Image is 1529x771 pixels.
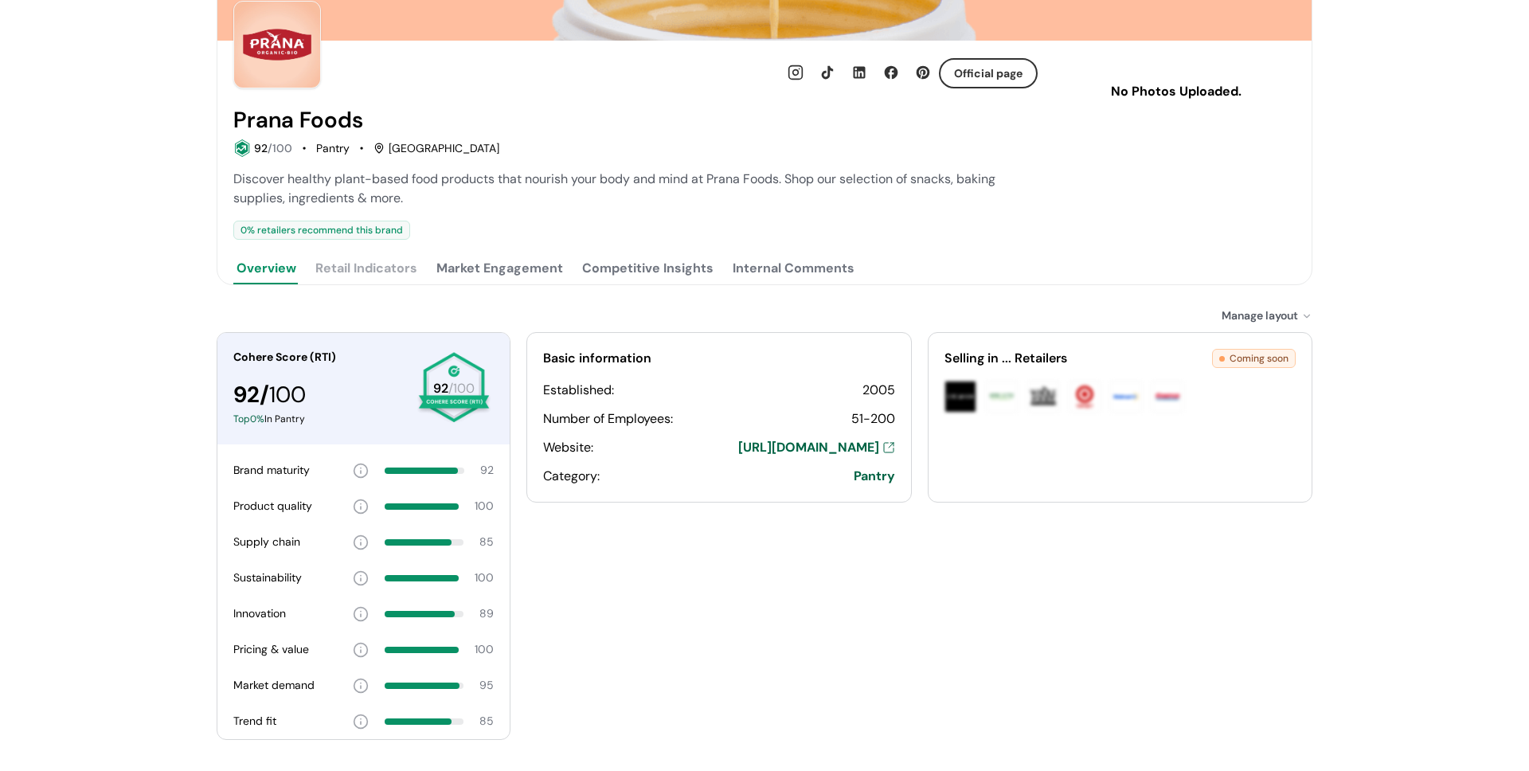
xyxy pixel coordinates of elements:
[233,108,363,133] h2: Prana Foods
[543,409,673,429] div: Number of Employees:
[479,534,494,550] div: 85
[254,141,268,155] span: 92
[1212,349,1296,368] div: Coming soon
[385,647,459,653] div: 100 percent
[385,468,464,474] div: 92 percent
[939,58,1038,88] button: Official page
[316,140,350,157] div: Pantry
[433,380,448,397] span: 92
[543,438,593,457] div: Website:
[579,252,717,284] button: Competitive Insights
[385,718,463,725] div: 85 percent
[854,467,895,486] span: Pantry
[480,462,494,479] div: 92
[543,349,895,368] div: Basic information
[385,683,463,689] div: 95 percent
[479,713,494,730] div: 85
[233,349,405,366] div: Cohere Score (RTI)
[233,534,300,550] div: Supply chain
[233,569,302,586] div: Sustainability
[233,412,405,426] div: In Pantry
[233,641,309,658] div: Pricing & value
[543,381,614,400] div: Established:
[233,378,405,412] div: 92 /
[268,141,292,155] span: /100
[475,498,494,515] div: 100
[233,713,276,730] div: Trend fit
[312,252,420,284] button: Retail Indicators
[385,503,459,510] div: 100 percent
[385,539,463,546] div: 85 percent
[233,498,312,515] div: Product quality
[448,380,475,397] span: /100
[479,605,494,622] div: 89
[475,569,494,586] div: 100
[385,611,463,617] div: 89 percent
[1222,307,1312,324] div: Manage layout
[233,605,286,622] div: Innovation
[233,1,321,88] img: Brand Photo
[944,349,1213,368] div: Selling in ... Retailers
[733,259,854,278] div: Internal Comments
[233,462,310,479] div: Brand maturity
[233,252,299,284] button: Overview
[738,438,895,457] a: [URL][DOMAIN_NAME]
[385,575,459,581] div: 100 percent
[543,467,600,486] div: Category:
[233,221,410,240] div: 0 % retailers recommend this brand
[851,409,895,429] div: 51-200
[479,677,494,694] div: 95
[433,252,566,284] button: Market Engagement
[373,140,499,157] div: [GEOGRAPHIC_DATA]
[862,381,895,400] div: 2005
[475,641,494,658] div: 100
[233,677,315,694] div: Market demand
[269,380,306,409] span: 100
[233,170,995,206] span: Discover healthy plant-based food products that nourish your body and mind at Prana Foods. Shop o...
[1082,82,1270,101] p: No Photos Uploaded.
[233,413,264,425] span: Top 0 %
